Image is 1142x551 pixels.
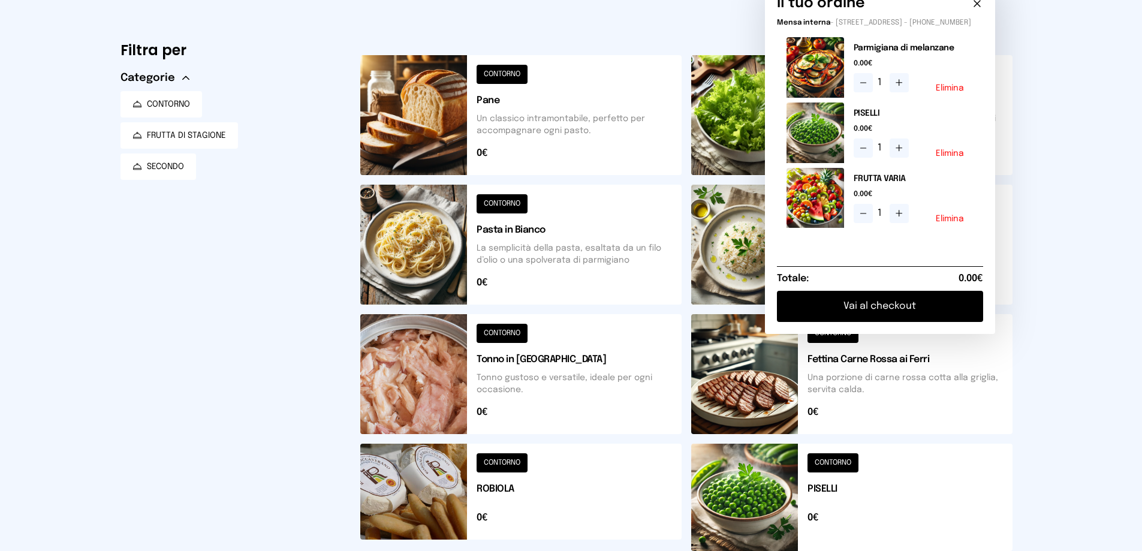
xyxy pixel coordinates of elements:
span: 1 [878,206,885,221]
h2: PISELLI [854,107,974,119]
img: media [787,37,844,98]
p: - [STREET_ADDRESS] - [PHONE_NUMBER] [777,18,983,28]
span: 0.00€ [854,59,974,68]
span: 1 [878,76,885,90]
button: CONTORNO [120,91,202,118]
h2: Parmigiana di melanzane [854,42,974,54]
span: Mensa interna [777,19,830,26]
h6: Filtra per [120,41,341,60]
span: 0.00€ [959,272,983,286]
button: FRUTTA DI STAGIONE [120,122,238,149]
span: Categorie [120,70,175,86]
button: Elimina [936,84,964,92]
span: FRUTTA DI STAGIONE [147,130,226,141]
h6: Totale: [777,272,809,286]
img: media [787,168,844,228]
button: Elimina [936,215,964,223]
img: media [787,103,844,163]
button: Vai al checkout [777,291,983,322]
h2: FRUTTA VARIA [854,173,974,185]
button: Categorie [120,70,189,86]
span: 0.00€ [854,189,974,199]
span: CONTORNO [147,98,190,110]
span: SECONDO [147,161,184,173]
button: SECONDO [120,153,196,180]
span: 1 [878,141,885,155]
button: Elimina [936,149,964,158]
span: 0.00€ [854,124,974,134]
